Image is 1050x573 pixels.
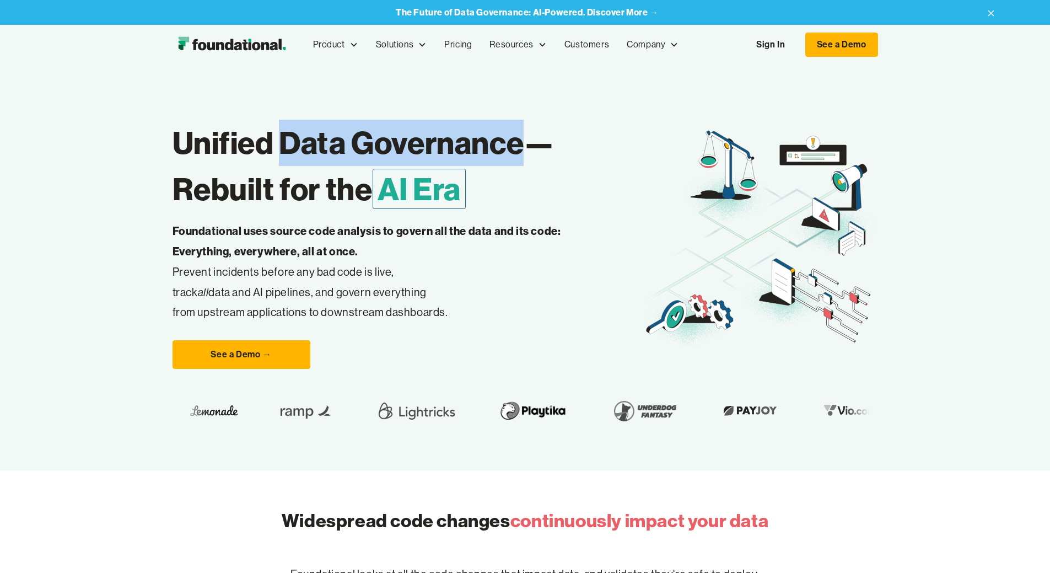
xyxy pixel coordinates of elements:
span: continuously impact your data [510,509,768,532]
div: Resources [481,26,555,63]
h2: Widespread code changes [282,508,768,534]
div: Solutions [376,38,413,52]
a: See a Demo → [173,340,310,369]
div: Solutions [367,26,435,63]
img: Vio.com [625,402,689,419]
img: Lightricks [181,395,265,426]
a: The Future of Data Governance: AI-Powered. Discover More → [396,7,659,18]
iframe: Chat Widget [995,520,1050,573]
img: Playtika [300,395,379,426]
em: all [198,285,209,299]
img: Payjoy [525,402,590,419]
img: Foundational Logo [173,34,291,56]
div: Company [618,26,687,63]
a: Pricing [435,26,481,63]
img: BigPanda [790,402,855,419]
div: Resources [489,38,533,52]
a: See a Demo [805,33,878,57]
a: Customers [556,26,618,63]
div: Company [627,38,665,52]
h1: Unified Data Governance— Rebuilt for the [173,120,643,212]
img: Underdog Fantasy [414,395,489,426]
a: home [173,34,291,56]
a: Sign In [745,33,796,56]
span: AI Era [373,169,466,209]
strong: Foundational uses source code analysis to govern all the data and its code: Everything, everywher... [173,224,561,258]
div: Product [304,26,367,63]
img: SuperPlay [724,395,755,426]
div: Product [313,38,345,52]
p: Prevent incidents before any bad code is live, track data and AI pipelines, and govern everything... [173,221,596,323]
